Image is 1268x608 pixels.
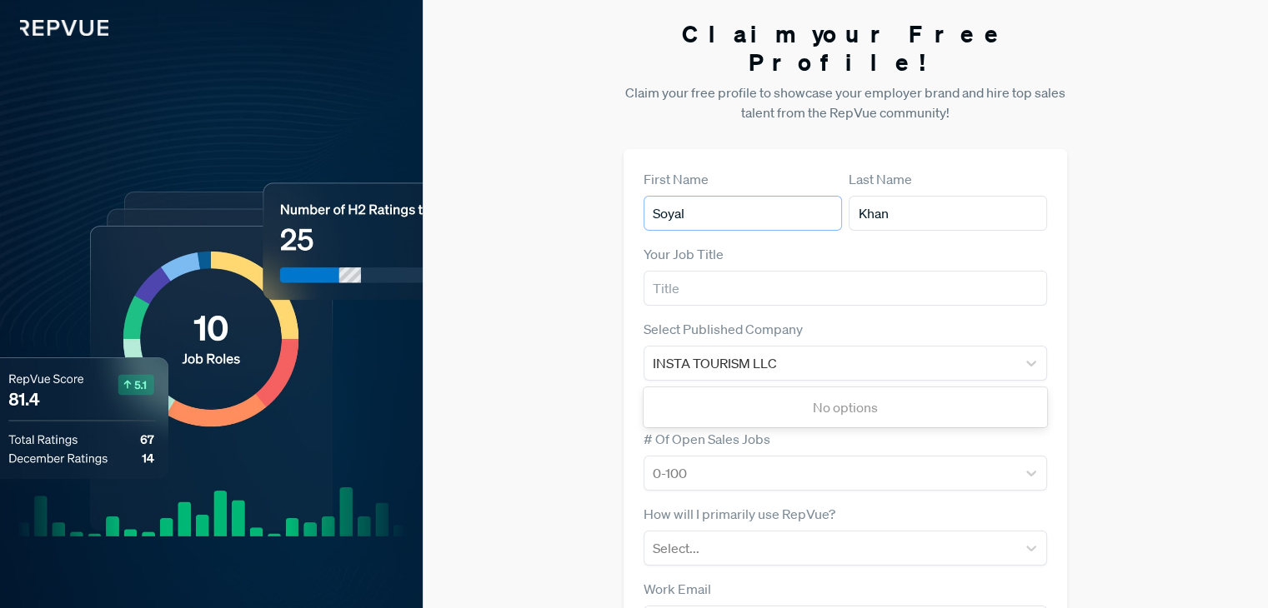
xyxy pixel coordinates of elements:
[644,196,842,231] input: First Name
[849,196,1047,231] input: Last Name
[644,504,835,524] label: How will I primarily use RepVue?
[624,20,1067,76] h3: Claim your Free Profile!
[644,244,724,264] label: Your Job Title
[644,169,709,189] label: First Name
[644,391,1047,424] div: No options
[644,319,803,339] label: Select Published Company
[644,429,770,449] label: # Of Open Sales Jobs
[644,579,711,599] label: Work Email
[624,82,1067,122] p: Claim your free profile to showcase your employer brand and hire top sales talent from the RepVue...
[644,271,1047,306] input: Title
[849,169,912,189] label: Last Name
